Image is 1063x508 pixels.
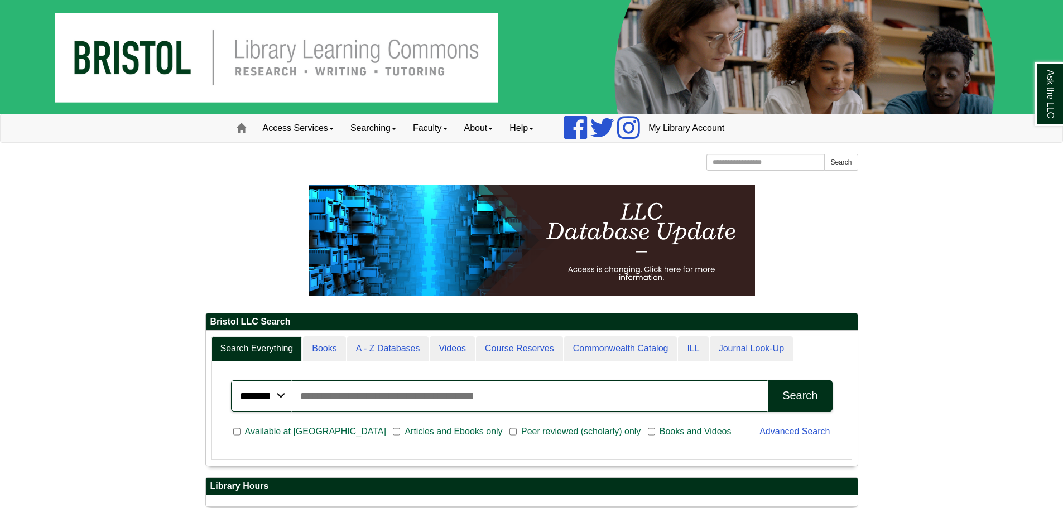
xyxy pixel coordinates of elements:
[405,114,456,142] a: Faculty
[233,427,241,437] input: Available at [GEOGRAPHIC_DATA]
[509,427,517,437] input: Peer reviewed (scholarly) only
[254,114,342,142] a: Access Services
[342,114,405,142] a: Searching
[309,185,755,296] img: HTML tutorial
[206,478,858,495] h2: Library Hours
[206,313,858,331] h2: Bristol LLC Search
[303,336,345,361] a: Books
[400,425,507,438] span: Articles and Ebooks only
[501,114,542,142] a: Help
[782,389,817,402] div: Search
[648,427,655,437] input: Books and Videos
[640,114,733,142] a: My Library Account
[710,336,793,361] a: Journal Look-Up
[476,336,563,361] a: Course Reserves
[824,154,858,171] button: Search
[456,114,502,142] a: About
[655,425,736,438] span: Books and Videos
[211,336,302,361] a: Search Everything
[393,427,400,437] input: Articles and Ebooks only
[430,336,475,361] a: Videos
[759,427,830,436] a: Advanced Search
[517,425,645,438] span: Peer reviewed (scholarly) only
[768,380,832,412] button: Search
[347,336,429,361] a: A - Z Databases
[241,425,391,438] span: Available at [GEOGRAPHIC_DATA]
[564,336,677,361] a: Commonwealth Catalog
[678,336,708,361] a: ILL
